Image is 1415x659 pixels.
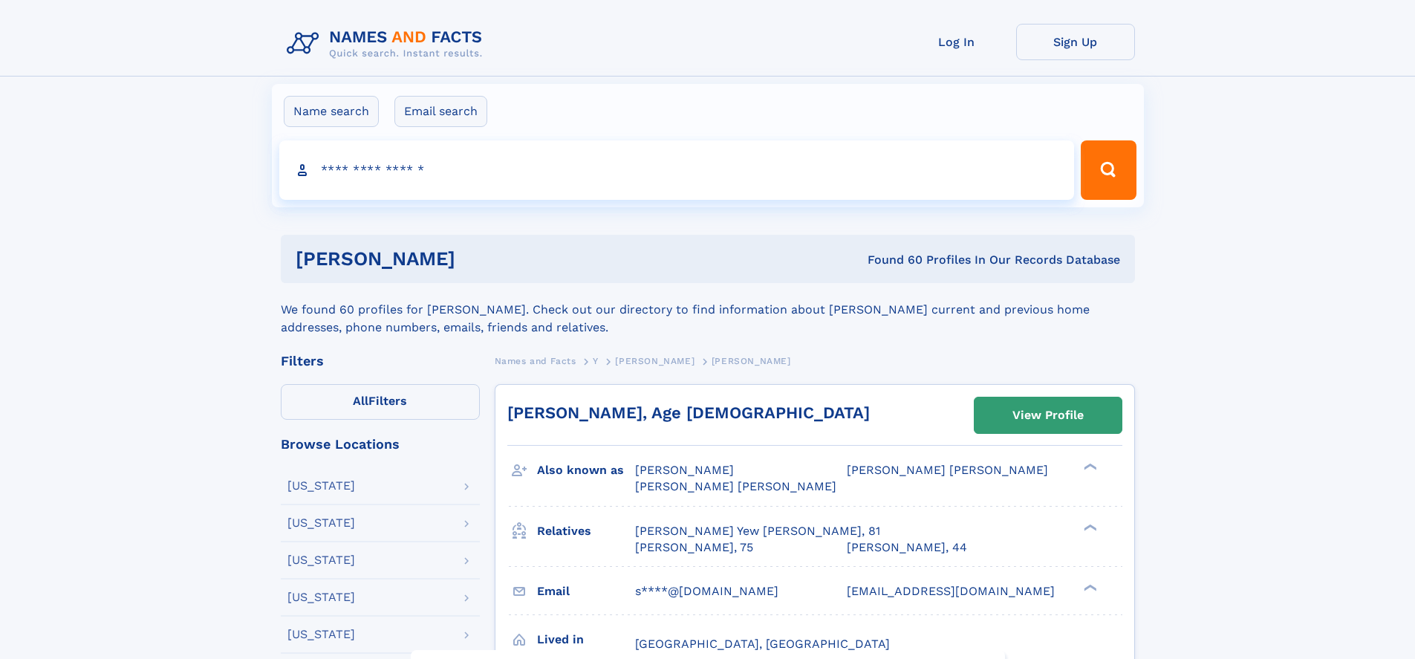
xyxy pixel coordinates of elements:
[635,523,880,539] a: [PERSON_NAME] Yew [PERSON_NAME], 81
[537,458,635,483] h3: Also known as
[712,356,791,366] span: [PERSON_NAME]
[847,584,1055,598] span: [EMAIL_ADDRESS][DOMAIN_NAME]
[1080,462,1098,472] div: ❯
[593,356,599,366] span: Y
[847,463,1048,477] span: [PERSON_NAME] [PERSON_NAME]
[281,283,1135,337] div: We found 60 profiles for [PERSON_NAME]. Check out our directory to find information about [PERSON...
[975,397,1122,433] a: View Profile
[897,24,1016,60] a: Log In
[287,517,355,529] div: [US_STATE]
[296,250,662,268] h1: [PERSON_NAME]
[1012,398,1084,432] div: View Profile
[284,96,379,127] label: Name search
[287,554,355,566] div: [US_STATE]
[287,480,355,492] div: [US_STATE]
[593,351,599,370] a: Y
[537,579,635,604] h3: Email
[635,463,734,477] span: [PERSON_NAME]
[537,627,635,652] h3: Lived in
[281,354,480,368] div: Filters
[635,539,753,556] a: [PERSON_NAME], 75
[635,637,890,651] span: [GEOGRAPHIC_DATA], [GEOGRAPHIC_DATA]
[615,356,695,366] span: [PERSON_NAME]
[537,519,635,544] h3: Relatives
[281,384,480,420] label: Filters
[279,140,1075,200] input: search input
[287,591,355,603] div: [US_STATE]
[281,438,480,451] div: Browse Locations
[1081,140,1136,200] button: Search Button
[847,539,967,556] a: [PERSON_NAME], 44
[281,24,495,64] img: Logo Names and Facts
[1016,24,1135,60] a: Sign Up
[1080,582,1098,592] div: ❯
[1080,522,1098,532] div: ❯
[495,351,576,370] a: Names and Facts
[661,252,1120,268] div: Found 60 Profiles In Our Records Database
[507,403,870,422] a: [PERSON_NAME], Age [DEMOGRAPHIC_DATA]
[635,479,836,493] span: [PERSON_NAME] [PERSON_NAME]
[353,394,368,408] span: All
[615,351,695,370] a: [PERSON_NAME]
[287,629,355,640] div: [US_STATE]
[394,96,487,127] label: Email search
